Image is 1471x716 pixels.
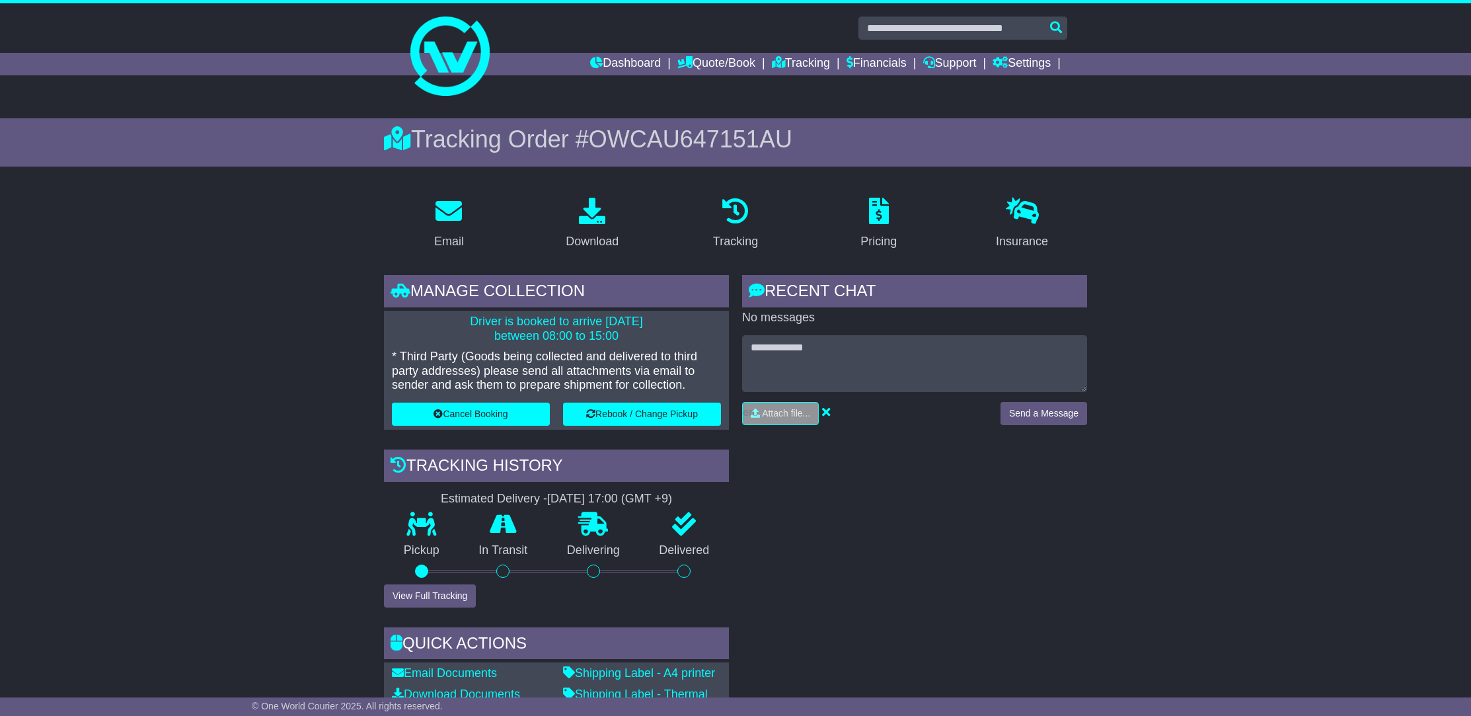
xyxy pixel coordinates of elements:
div: Tracking [713,233,758,251]
a: Tracking [772,53,830,75]
div: Email [434,233,464,251]
div: RECENT CHAT [742,275,1087,311]
div: Manage collection [384,275,729,311]
a: Quote/Book [677,53,755,75]
a: Shipping Label - A4 printer [563,666,715,680]
a: Insurance [987,193,1057,255]
a: Shipping Label - Thermal printer [563,688,708,715]
p: Delivered [640,543,730,558]
a: Financials [847,53,907,75]
button: Cancel Booking [392,403,550,426]
a: Tracking [704,193,767,255]
div: Estimated Delivery - [384,492,729,506]
button: Send a Message [1000,402,1087,425]
div: Tracking Order # [384,125,1087,153]
span: © One World Courier 2025. All rights reserved. [252,701,443,711]
div: Tracking history [384,450,729,485]
p: In Transit [459,543,548,558]
a: Dashboard [590,53,661,75]
p: No messages [742,311,1087,325]
p: * Third Party (Goods being collected and delivered to third party addresses) please send all atta... [392,350,721,393]
a: Support [923,53,977,75]
button: View Full Tracking [384,584,476,608]
div: Pricing [860,233,897,251]
a: Download Documents [392,688,520,701]
span: OWCAU647151AU [589,126,792,153]
p: Pickup [384,543,459,558]
div: [DATE] 17:00 (GMT +9) [547,492,672,506]
a: Download [557,193,627,255]
p: Delivering [547,543,640,558]
a: Email Documents [392,666,497,680]
div: Quick Actions [384,627,729,663]
p: Driver is booked to arrive [DATE] between 08:00 to 15:00 [392,315,721,343]
a: Pricing [852,193,905,255]
a: Settings [993,53,1051,75]
div: Insurance [996,233,1048,251]
div: Download [566,233,619,251]
a: Email [426,193,472,255]
button: Rebook / Change Pickup [563,403,721,426]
